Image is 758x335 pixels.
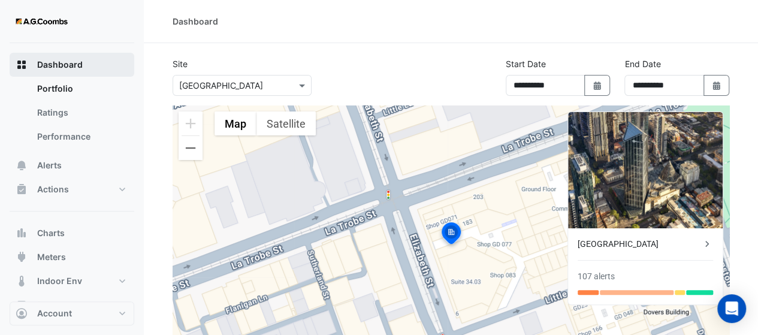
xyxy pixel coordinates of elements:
[16,227,28,239] app-icon: Charts
[256,111,316,135] button: Show satellite imagery
[10,301,134,325] button: Account
[179,136,203,160] button: Zoom out
[10,269,134,293] button: Indoor Env
[10,221,134,245] button: Charts
[37,251,66,263] span: Meters
[28,125,134,149] a: Performance
[28,101,134,125] a: Ratings
[14,10,68,34] img: Company Logo
[506,58,546,70] label: Start Date
[16,159,28,171] app-icon: Alerts
[10,53,134,77] button: Dashboard
[37,183,69,195] span: Actions
[16,299,28,311] app-icon: Reports
[592,80,603,90] fa-icon: Select Date
[37,275,82,287] span: Indoor Env
[16,251,28,263] app-icon: Meters
[10,153,134,177] button: Alerts
[37,159,62,171] span: Alerts
[10,77,134,153] div: Dashboard
[16,275,28,287] app-icon: Indoor Env
[28,77,134,101] a: Portfolio
[215,111,256,135] button: Show street map
[711,80,722,90] fa-icon: Select Date
[10,245,134,269] button: Meters
[10,177,134,201] button: Actions
[16,183,28,195] app-icon: Actions
[10,293,134,317] button: Reports
[173,58,188,70] label: Site
[37,227,65,239] span: Charts
[37,59,83,71] span: Dashboard
[438,221,464,249] img: site-pin-selected.svg
[179,111,203,135] button: Zoom in
[624,58,660,70] label: End Date
[16,59,28,71] app-icon: Dashboard
[37,307,72,319] span: Account
[717,294,746,323] div: Open Intercom Messenger
[173,15,218,28] div: Dashboard
[37,299,70,311] span: Reports
[578,238,701,251] div: [GEOGRAPHIC_DATA]
[578,270,615,283] div: 107 alerts
[568,112,723,228] img: Melbourne Central Tower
